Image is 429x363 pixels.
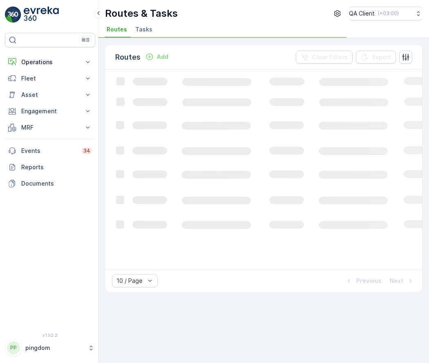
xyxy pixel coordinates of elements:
p: Routes & Tasks [105,7,178,20]
button: Next [389,276,416,286]
p: Engagement [21,107,79,115]
button: MRF [5,119,95,136]
button: QA Client(+03:00) [349,7,422,20]
p: Export [372,53,391,61]
p: Routes [115,52,141,63]
p: Reports [21,163,92,171]
img: logo_light-DOdMpM7g.png [24,7,59,23]
span: v 1.52.2 [5,333,95,338]
button: Asset [5,87,95,103]
p: ( +03:00 ) [378,10,399,17]
button: PPpingdom [5,339,95,356]
img: logo [5,7,21,23]
a: Documents [5,175,95,192]
span: Routes [107,25,127,34]
a: Events34 [5,143,95,159]
p: Fleet [21,74,79,83]
button: Clear Filters [296,51,353,64]
a: Reports [5,159,95,175]
div: PP [7,341,20,354]
p: Next [390,277,403,285]
p: Previous [356,277,382,285]
p: QA Client [349,9,375,18]
p: ⌘B [81,37,89,43]
p: Clear Filters [312,53,348,61]
button: Previous [344,276,382,286]
p: Add [157,53,168,61]
p: pingdom [25,344,84,352]
p: Events [21,147,77,155]
button: Add [142,52,172,62]
button: Fleet [5,70,95,87]
button: Engagement [5,103,95,119]
button: Export [356,51,396,64]
button: Operations [5,54,95,70]
p: Operations [21,58,79,66]
p: Asset [21,91,79,99]
p: MRF [21,123,79,132]
p: Documents [21,179,92,188]
p: 34 [83,148,90,154]
span: Tasks [135,25,152,34]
